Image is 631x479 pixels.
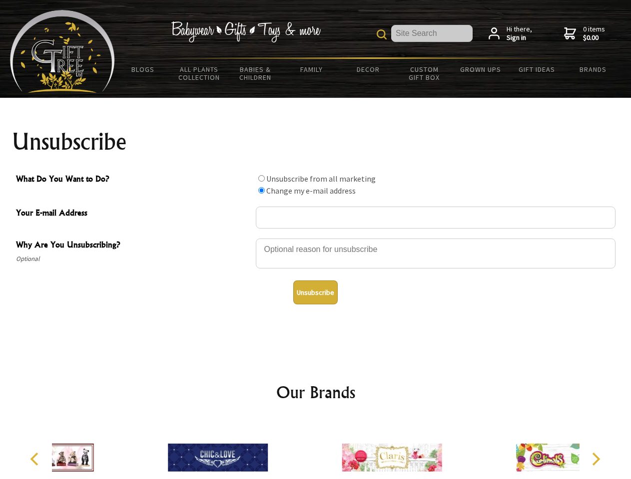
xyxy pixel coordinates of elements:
a: Grown Ups [452,59,509,80]
span: 0 items [583,24,605,42]
span: Your E-mail Address [16,207,251,221]
a: Custom Gift Box [396,59,453,88]
input: What Do You Want to Do? [258,187,265,194]
label: Change my e-mail address [266,186,356,196]
a: Gift Ideas [509,59,565,80]
input: Your E-mail Address [256,207,616,229]
a: 0 items$0.00 [564,25,605,42]
input: Site Search [391,25,473,42]
a: All Plants Collection [171,59,228,88]
h1: Unsubscribe [12,130,620,154]
span: Why Are You Unsubscribing? [16,239,251,253]
img: Babyware - Gifts - Toys and more... [10,10,115,93]
span: Hi there, [507,25,532,42]
label: Unsubscribe from all marketing [266,174,376,184]
a: Brands [565,59,622,80]
a: Decor [340,59,396,80]
strong: $0.00 [583,33,605,42]
h2: Our Brands [20,380,612,404]
img: product search [377,29,387,39]
a: Babies & Children [227,59,284,88]
img: Babywear - Gifts - Toys & more [171,21,321,42]
a: Hi there,Sign in [489,25,532,42]
button: Previous [25,448,47,470]
a: BLOGS [115,59,171,80]
span: What Do You Want to Do? [16,173,251,187]
strong: Sign in [507,33,532,42]
button: Next [585,448,607,470]
button: Unsubscribe [293,280,338,304]
textarea: Why Are You Unsubscribing? [256,239,616,268]
input: What Do You Want to Do? [258,175,265,182]
span: Optional [16,253,251,265]
a: Family [284,59,340,80]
